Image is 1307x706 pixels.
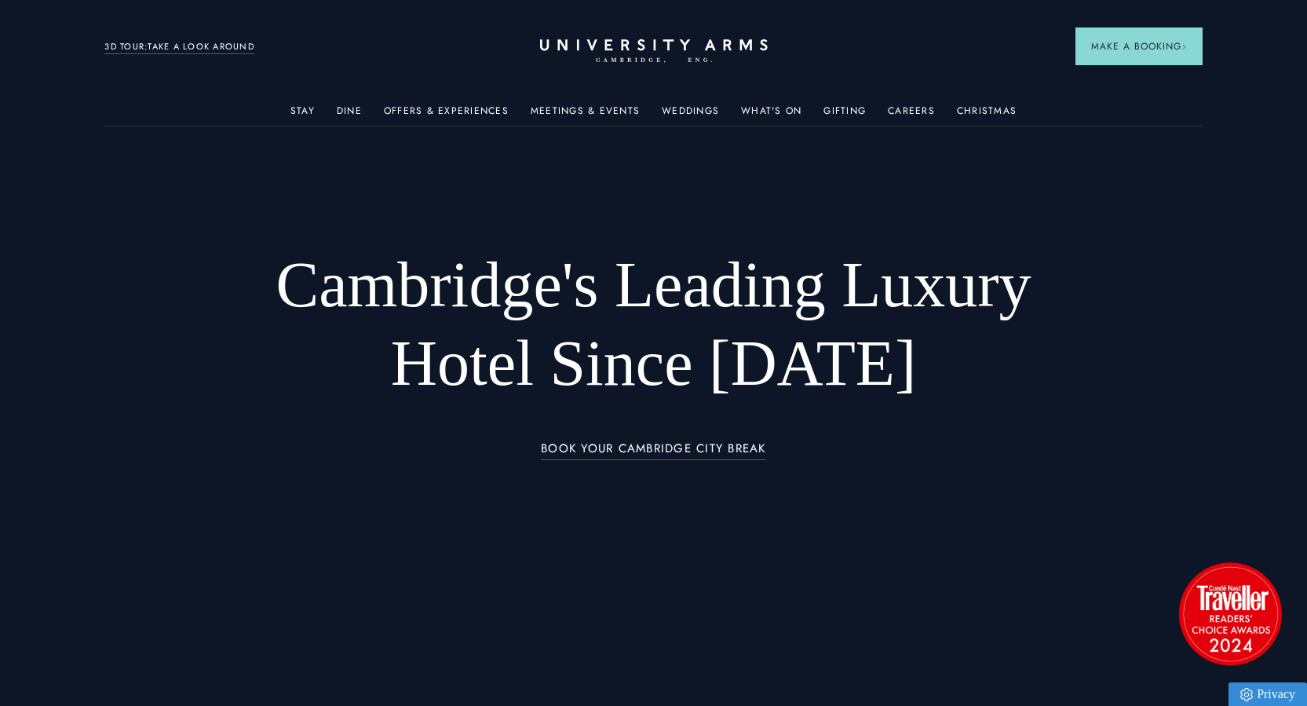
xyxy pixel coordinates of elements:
[1075,27,1203,65] button: Make a BookingArrow icon
[888,105,935,126] a: Careers
[290,105,315,126] a: Stay
[1181,44,1187,49] img: Arrow icon
[1171,554,1289,672] img: image-2524eff8f0c5d55edbf694693304c4387916dea5-1501x1501-png
[1091,39,1187,53] span: Make a Booking
[540,39,768,64] a: Home
[541,442,766,460] a: BOOK YOUR CAMBRIDGE CITY BREAK
[104,40,254,54] a: 3D TOUR:TAKE A LOOK AROUND
[823,105,866,126] a: Gifting
[235,246,1072,403] h1: Cambridge's Leading Luxury Hotel Since [DATE]
[662,105,719,126] a: Weddings
[337,105,362,126] a: Dine
[1240,688,1253,701] img: Privacy
[531,105,640,126] a: Meetings & Events
[384,105,509,126] a: Offers & Experiences
[1229,682,1307,706] a: Privacy
[957,105,1017,126] a: Christmas
[741,105,801,126] a: What's On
